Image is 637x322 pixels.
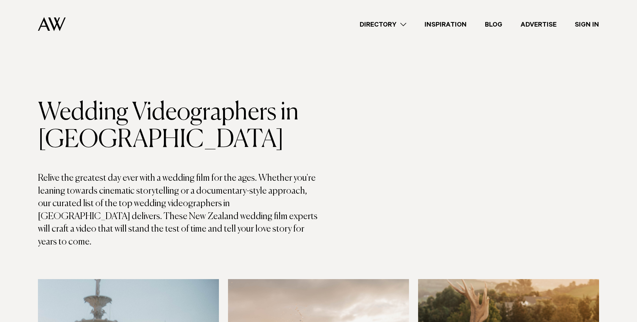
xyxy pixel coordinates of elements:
[351,19,415,30] a: Directory
[38,99,319,154] h1: Wedding Videographers in [GEOGRAPHIC_DATA]
[566,19,608,30] a: Sign In
[38,172,319,249] p: Relive the greatest day ever with a wedding film for the ages. Whether you're leaning towards cin...
[476,19,511,30] a: Blog
[415,19,476,30] a: Inspiration
[38,17,66,31] img: Auckland Weddings Logo
[511,19,566,30] a: Advertise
